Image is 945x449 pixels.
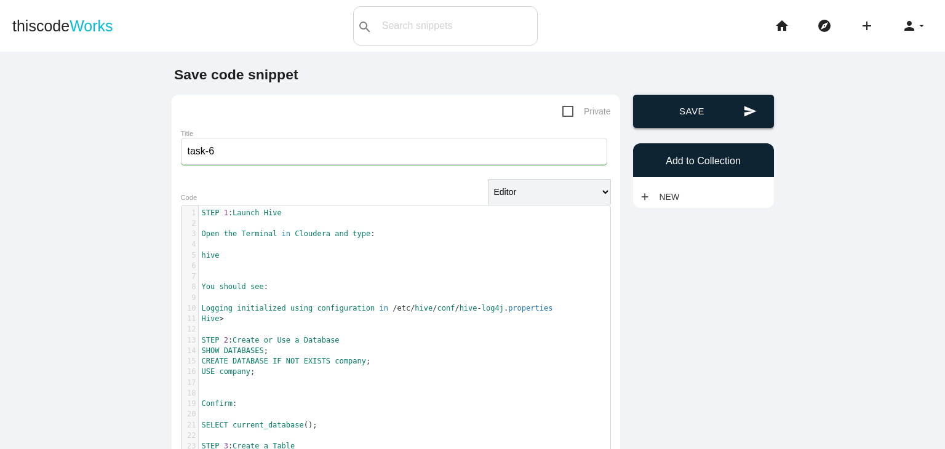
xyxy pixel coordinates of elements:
[353,229,370,238] span: type
[219,282,245,291] span: should
[295,229,330,238] span: Cloudera
[639,156,768,167] h6: Add to Collection
[233,421,304,429] span: current_database
[277,336,290,344] span: Use
[233,357,268,365] span: DATABASE
[460,304,477,312] span: hive
[202,304,553,312] span: .
[290,304,313,312] span: using
[202,421,228,429] span: SELECT
[181,282,198,292] div: 8
[202,336,340,344] span: :
[202,229,375,238] span: :
[224,209,228,217] span: 1
[304,336,340,344] span: Database
[202,209,282,217] span: :
[202,367,215,376] span: USE
[181,208,198,218] div: 1
[202,399,237,408] span: :
[415,304,433,312] span: hive
[181,250,198,261] div: 5
[181,130,194,137] label: Title
[282,229,290,238] span: in
[295,336,299,344] span: a
[859,6,874,46] i: add
[775,6,789,46] i: home
[433,304,437,312] span: /
[250,282,264,291] span: see
[233,209,259,217] span: Launch
[202,357,228,365] span: CREATE
[224,346,264,355] span: DATABASES
[455,304,459,312] span: /
[233,336,259,344] span: Create
[219,314,223,323] span: >
[817,6,832,46] i: explore
[508,304,552,312] span: properties
[380,304,388,312] span: in
[202,229,220,238] span: Open
[202,304,233,312] span: Logging
[181,378,198,388] div: 17
[437,304,455,312] span: conf
[181,431,198,441] div: 22
[181,324,198,335] div: 12
[202,421,317,429] span: ();
[181,388,198,399] div: 18
[219,367,250,376] span: company
[181,261,198,271] div: 6
[224,336,228,344] span: 2
[181,194,197,201] label: Code
[202,314,220,323] span: Hive
[224,229,237,238] span: the
[477,304,482,312] span: -
[202,282,269,291] span: :
[181,367,198,377] div: 16
[273,357,281,365] span: IF
[202,346,269,355] span: ;
[181,356,198,367] div: 15
[202,367,255,376] span: ;
[917,6,927,46] i: arrow_drop_down
[202,336,220,344] span: STEP
[70,17,113,34] span: Works
[335,357,366,365] span: company
[482,304,504,312] span: log4j
[181,399,198,409] div: 19
[286,357,300,365] span: NOT
[181,138,607,165] input: What does this code do?
[202,346,220,355] span: SHOW
[181,335,198,346] div: 13
[174,66,298,82] b: Save code snippet
[181,420,198,431] div: 21
[181,314,198,324] div: 11
[202,282,215,291] span: You
[181,303,198,314] div: 10
[264,209,282,217] span: Hive
[181,218,198,229] div: 2
[181,409,198,419] div: 20
[237,304,285,312] span: initialized
[202,357,371,365] span: ;
[357,7,372,47] i: search
[562,104,611,119] span: Private
[376,13,537,39] input: Search snippets
[354,7,376,45] button: search
[304,357,330,365] span: EXISTS
[181,229,198,239] div: 3
[12,6,113,46] a: thiscodeWorks
[181,346,198,356] div: 14
[902,6,917,46] i: person
[202,251,220,260] span: hive
[181,293,198,303] div: 9
[181,239,198,250] div: 4
[317,304,375,312] span: configuration
[264,336,273,344] span: or
[743,95,757,128] i: send
[639,186,650,208] i: add
[393,304,415,312] span: /etc/
[202,209,220,217] span: STEP
[202,399,233,408] span: Confirm
[335,229,348,238] span: and
[639,186,686,208] a: addNew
